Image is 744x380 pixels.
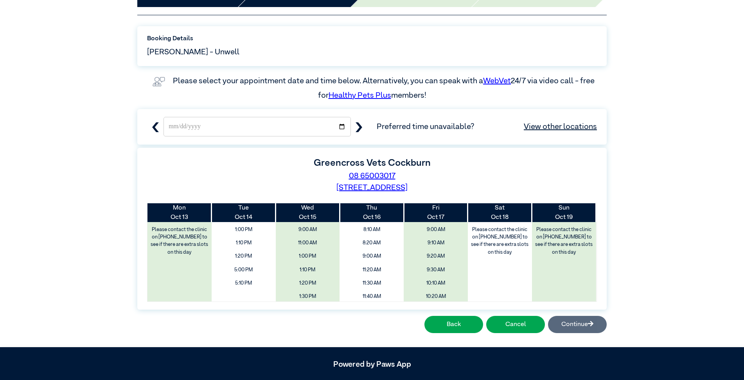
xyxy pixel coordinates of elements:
[342,251,401,262] span: 9:00 AM
[483,77,511,85] a: WebVet
[173,77,596,99] label: Please select your appointment date and time below. Alternatively, you can speak with a 24/7 via ...
[342,224,401,235] span: 8:10 AM
[214,251,273,262] span: 1:20 PM
[329,91,391,99] a: Healthy Pets Plus
[336,184,408,192] a: [STREET_ADDRESS]
[149,74,168,90] img: vet
[212,203,276,222] th: Oct 14
[342,264,401,276] span: 11:20 AM
[533,224,595,258] label: Please contact the clinic on [PHONE_NUMBER] to see if there are extra slots on this day
[214,224,273,235] span: 1:00 PM
[406,291,465,302] span: 10:20 AM
[406,224,465,235] span: 9:00 AM
[148,224,211,258] label: Please contact the clinic on [PHONE_NUMBER] to see if there are extra slots on this day
[279,264,337,276] span: 1:10 PM
[468,203,532,222] th: Oct 18
[532,203,596,222] th: Oct 19
[279,224,337,235] span: 9:00 AM
[404,203,468,222] th: Oct 17
[279,251,337,262] span: 1:00 PM
[406,264,465,276] span: 9:30 AM
[486,316,545,333] button: Cancel
[279,237,337,249] span: 11:00 AM
[342,278,401,289] span: 11:30 AM
[469,224,531,258] label: Please contact the clinic on [PHONE_NUMBER] to see if there are extra slots on this day
[377,121,597,133] span: Preferred time unavailable?
[137,360,607,369] h5: Powered by Paws App
[279,291,337,302] span: 1:30 PM
[147,34,597,43] label: Booking Details
[406,237,465,249] span: 9:10 AM
[342,291,401,302] span: 11:40 AM
[406,278,465,289] span: 10:10 AM
[424,316,483,333] button: Back
[524,121,597,133] a: View other locations
[340,203,404,222] th: Oct 16
[214,278,273,289] span: 5:10 PM
[276,203,340,222] th: Oct 15
[214,264,273,276] span: 5:00 PM
[147,203,212,222] th: Oct 13
[279,278,337,289] span: 1:20 PM
[406,251,465,262] span: 9:20 AM
[214,237,273,249] span: 1:10 PM
[342,237,401,249] span: 8:20 AM
[147,46,239,58] span: [PERSON_NAME] - Unwell
[314,158,431,168] label: Greencross Vets Cockburn
[349,172,395,180] a: 08 65003017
